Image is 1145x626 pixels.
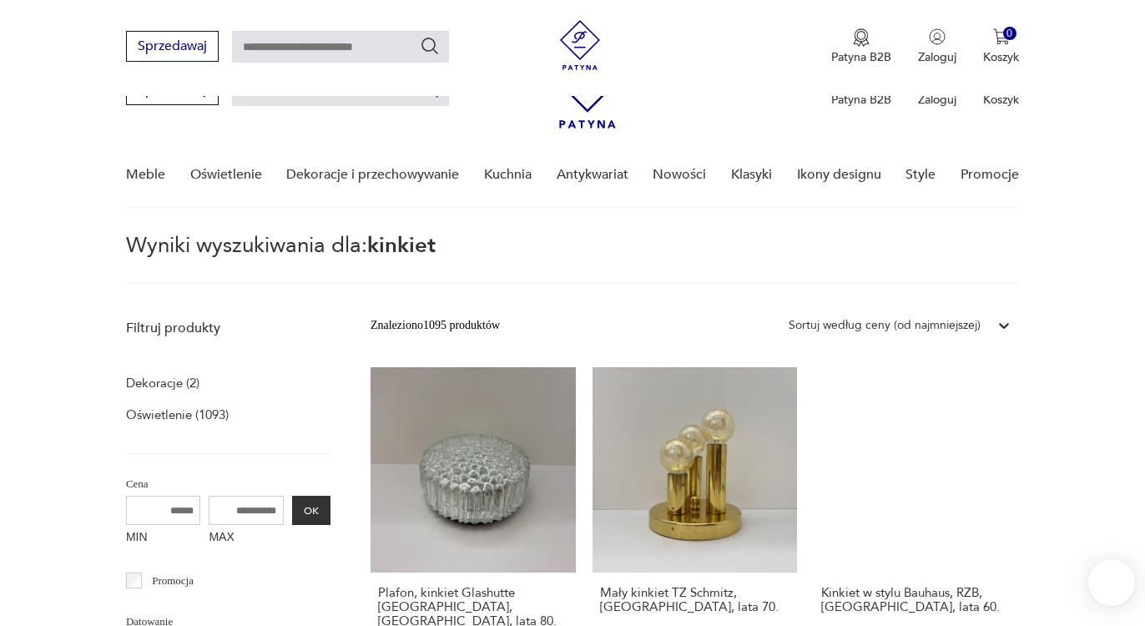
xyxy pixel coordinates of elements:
[831,28,891,65] a: Ikona medaluPatyna B2B
[789,316,981,335] div: Sortuj według ceny (od najmniejszej)
[731,143,772,207] a: Klasyki
[367,230,436,260] span: kinkiet
[961,143,1019,207] a: Promocje
[918,92,956,108] p: Zaloguj
[929,28,946,45] img: Ikonka użytkownika
[126,319,330,337] p: Filtruj produkty
[1003,27,1017,41] div: 0
[831,28,891,65] button: Patyna B2B
[152,572,194,590] p: Promocja
[555,20,605,70] img: Patyna - sklep z meblami i dekoracjami vintage
[126,42,219,53] a: Sprzedawaj
[209,525,284,552] label: MAX
[983,92,1019,108] p: Koszyk
[983,49,1019,65] p: Koszyk
[653,143,706,207] a: Nowości
[126,85,219,97] a: Sprzedawaj
[983,28,1019,65] button: 0Koszyk
[831,49,891,65] p: Patyna B2B
[286,143,459,207] a: Dekoracje i przechowywanie
[126,525,201,552] label: MIN
[853,28,870,47] img: Ikona medalu
[126,31,219,62] button: Sprzedawaj
[126,403,229,427] a: Oświetlenie (1093)
[905,143,936,207] a: Style
[484,143,532,207] a: Kuchnia
[190,143,262,207] a: Oświetlenie
[918,49,956,65] p: Zaloguj
[918,28,956,65] button: Zaloguj
[126,371,199,395] a: Dekoracje (2)
[993,28,1010,45] img: Ikona koszyka
[1088,559,1135,606] iframe: Smartsupp widget button
[821,586,1011,614] h3: Kinkiet w stylu Bauhaus, RZB, [GEOGRAPHIC_DATA], lata 60.
[126,143,165,207] a: Meble
[557,143,628,207] a: Antykwariat
[831,92,891,108] p: Patyna B2B
[420,36,440,56] button: Szukaj
[126,475,330,493] p: Cena
[126,235,1019,284] p: Wyniki wyszukiwania dla:
[797,143,881,207] a: Ikony designu
[371,316,500,335] div: Znaleziono 1095 produktów
[292,496,330,525] button: OK
[600,586,790,614] h3: Mały kinkiet TZ Schmitz, [GEOGRAPHIC_DATA], lata 70.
